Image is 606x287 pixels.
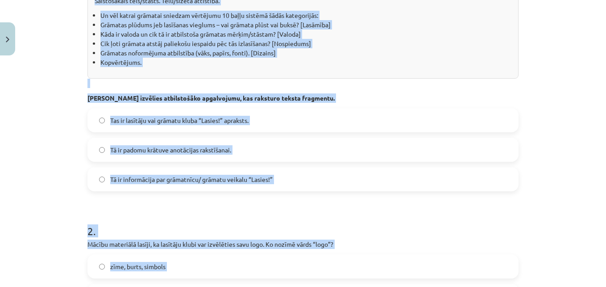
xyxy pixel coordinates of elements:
[99,118,105,123] input: Tas ir lasītāju vai grāmatu kluba “Lasies!” apraksts.
[99,264,105,270] input: zīme, burts, simbols
[110,262,166,271] span: zīme, burts, simbols
[99,147,105,153] input: Tā ir padomu krātuve anotācijas rakstīšanai.
[6,37,9,42] img: icon-close-lesson-0947bae3869378f0d4975bcd49f059093ad1ed9edebbc8119c70593378902aed.svg
[100,11,511,20] li: Un vēl katrai grāmatai sniedzam vērtējumu 10 baļļu sistēmā šādās kategorijās:
[100,48,511,58] li: Grāmatas noformējuma atbilstība (vāks, papīrs, fonti). [Dizains]
[100,39,511,48] li: Cik ļoti grāmata atstāj paliekošu iespaidu pēc tās izlasīšanas? [Nospiedums]
[110,116,249,125] span: Tas ir lasītāju vai grāmatu kluba “Lasies!” apraksts.
[87,240,519,249] p: Mācību materiālā lasīji, ka lasītāju klubi var izvēlēties savu logo. Ko nozīmē vārds “logo”?
[100,30,511,39] li: Kāda ir valoda un cik tā ir atbilstoša grāmatas mērķim/stāstam? [Valoda]
[87,209,519,237] h1: 2 .
[110,145,231,155] span: Tā ir padomu krātuve anotācijas rakstīšanai.
[99,177,105,182] input: Tā ir informācija par grāmatnīcu/ grāmatu veikalu “Lasies!”
[110,175,273,184] span: Tā ir informācija par grāmatnīcu/ grāmatu veikalu “Lasies!”
[100,20,511,30] li: Grāmatas plūdums jeb lasīšanas vieglums – vai grāmata plūst vai buksē? [Lasāmība]
[100,58,511,67] li: Kopvērtējums.
[87,94,335,102] strong: [PERSON_NAME] izvēlies atbilstošāko apgalvojumu, kas raksturo teksta fragmentu.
